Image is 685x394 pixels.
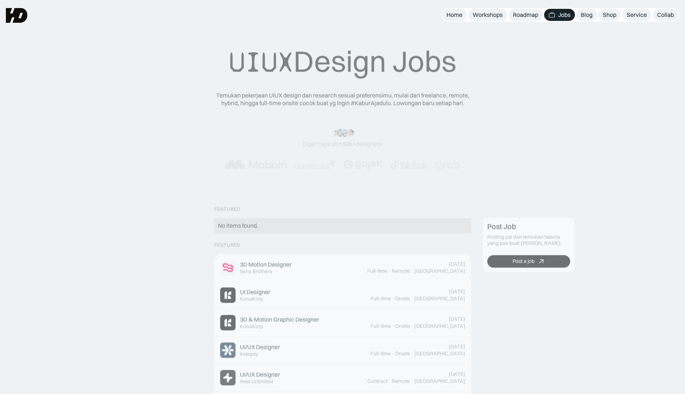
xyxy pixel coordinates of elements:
div: · [388,268,391,274]
img: Job Image [220,342,236,358]
a: Shop [598,9,621,21]
div: · [391,295,394,302]
div: Featured [214,206,240,212]
div: [DATE] [449,343,465,350]
div: [GEOGRAPHIC_DATA] [414,268,465,274]
div: Full-time [371,323,391,329]
div: Onsite [395,350,410,357]
div: Posting job dan temukan talenta yang pas buat [PERSON_NAME]. [487,234,570,247]
a: Jobs [544,9,575,21]
div: UI/UX Designer [240,371,280,378]
div: Onsite [395,323,410,329]
a: Job ImageUI/UX DesignerIndepay[DATE]Full-time·Onsite·[GEOGRAPHIC_DATA] [214,336,471,364]
img: Job Image [220,315,236,330]
div: 3D & Motion Graphic Designer [240,315,319,323]
span: 50k+ [343,140,356,147]
a: Workshops [468,9,507,21]
img: Job Image [220,260,236,275]
div: Temukan pekerjaan UIUX design dan research sesuai preferensimu, mulai dari freelance, remote, hyb... [211,92,475,107]
img: Job Image [220,370,236,385]
span: UIUX [229,45,294,80]
div: · [411,323,413,329]
div: Sans Brothers [240,268,272,274]
a: Post a job [487,255,570,267]
div: Blog [581,11,593,19]
div: [GEOGRAPHIC_DATA] [414,350,465,357]
a: Home [442,9,467,21]
div: Workshops [473,11,503,19]
div: KonaKorp [240,296,263,302]
div: [GEOGRAPHIC_DATA] [414,378,465,384]
div: · [411,350,413,357]
a: Roadmap [509,9,543,21]
div: Shop [603,11,616,19]
div: Roadmap [513,11,538,19]
div: Remote [392,268,410,274]
a: Job Image3D & Motion Graphic DesignerKonaKorp[DATE]Full-time·Onsite·[GEOGRAPHIC_DATA] [214,309,471,336]
div: · [411,268,413,274]
div: · [411,295,413,302]
div: [GEOGRAPHIC_DATA] [414,295,465,302]
a: Service [622,9,651,21]
a: Blog [576,9,597,21]
div: Remote [392,378,410,384]
div: KonaKorp [240,323,263,329]
div: Reel Unlimited [240,378,273,384]
div: Full-time [371,350,391,357]
div: UI/UX Designer [240,343,280,351]
div: Onsite [395,295,410,302]
div: Full-time [367,268,387,274]
div: Full-time [371,295,391,302]
div: [DATE] [449,316,465,322]
div: 3D Motion Designer [240,260,292,268]
div: Contract [367,378,387,384]
div: Featured [214,242,240,248]
div: [DATE] [449,288,465,295]
div: · [391,350,394,357]
div: [DATE] [449,261,465,267]
img: Job Image [220,287,236,303]
div: UI Designer [240,288,270,296]
div: [DATE] [449,371,465,377]
a: Job Image3D Motion DesignerSans Brothers[DATE]Full-time·Remote·[GEOGRAPHIC_DATA] [214,254,471,281]
div: Post Job [487,222,516,231]
a: Job ImageUI DesignerKonaKorp[DATE]Full-time·Onsite·[GEOGRAPHIC_DATA] [214,281,471,309]
a: Collab [653,9,678,21]
div: Indepay [240,351,258,357]
div: [GEOGRAPHIC_DATA] [414,323,465,329]
a: Job ImageUI/UX DesignerReel Unlimited[DATE]Contract·Remote·[GEOGRAPHIC_DATA] [214,364,471,391]
div: Collab [657,11,674,19]
div: · [388,378,391,384]
div: · [391,323,394,329]
div: Home [447,11,462,19]
div: Design Jobs [229,44,456,80]
div: Service [627,11,647,19]
div: Jobs [558,11,571,19]
div: Dipercaya oleh designers [303,140,382,148]
div: Post a job [512,258,534,265]
div: · [411,378,413,384]
div: No items found. [218,222,467,230]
